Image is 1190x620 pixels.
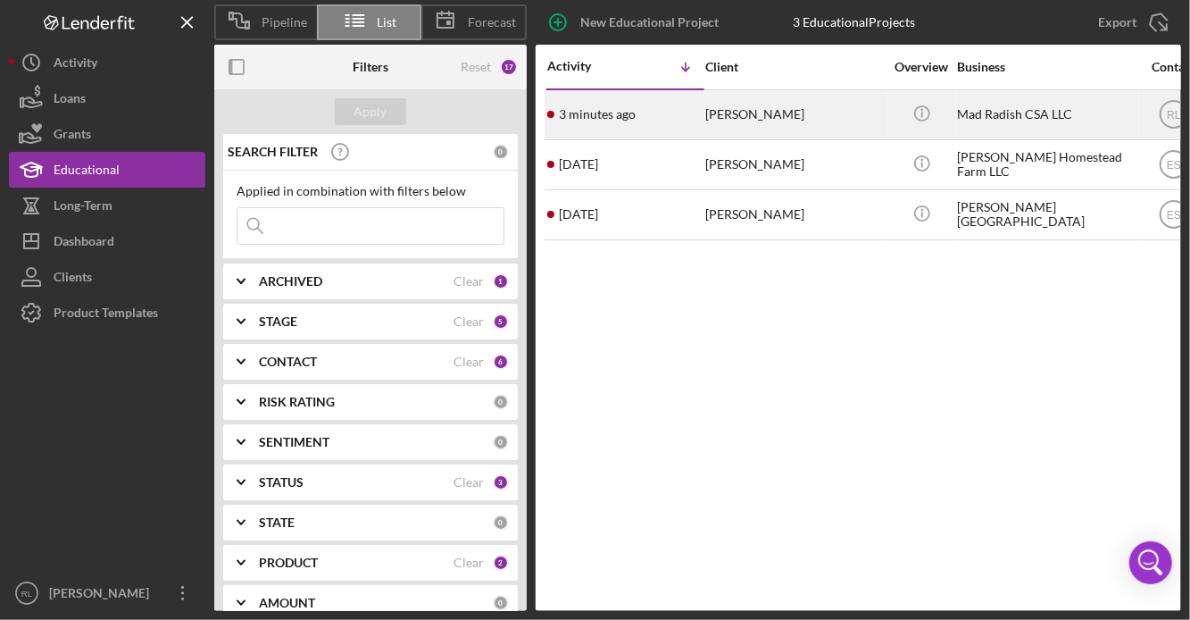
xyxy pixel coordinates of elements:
[705,191,884,239] div: [PERSON_NAME]
[793,15,915,29] div: 3 Educational Projects
[54,188,112,228] div: Long-Term
[454,556,484,570] div: Clear
[259,314,297,329] b: STAGE
[9,259,205,295] button: Clients
[237,184,504,198] div: Applied in combination with filters below
[353,60,388,74] b: Filters
[454,314,484,329] div: Clear
[500,58,518,76] div: 17
[493,354,509,370] div: 6
[461,60,491,74] div: Reset
[705,60,884,74] div: Client
[547,59,626,73] div: Activity
[378,15,397,29] span: List
[454,274,484,289] div: Clear
[468,15,516,29] span: Forecast
[957,60,1136,74] div: Business
[54,295,158,335] div: Product Templates
[45,575,161,616] div: [PERSON_NAME]
[1080,4,1181,40] button: Export
[259,435,329,449] b: SENTIMENT
[493,394,509,410] div: 0
[262,15,307,29] span: Pipeline
[9,116,205,152] button: Grants
[228,145,318,159] b: SEARCH FILTER
[957,191,1136,239] div: [PERSON_NAME][GEOGRAPHIC_DATA]
[259,395,335,409] b: RISK RATING
[493,555,509,571] div: 2
[493,273,509,289] div: 1
[454,475,484,490] div: Clear
[493,474,509,490] div: 3
[259,596,315,610] b: AMOUNT
[1098,4,1136,40] div: Export
[493,314,509,330] div: 5
[493,515,509,531] div: 0
[54,116,91,156] div: Grants
[493,595,509,611] div: 0
[9,152,205,188] button: Educational
[21,589,33,599] text: RL
[259,355,317,369] b: CONTACT
[9,45,205,80] button: Activity
[9,80,205,116] button: Loans
[559,157,598,172] time: 2025-10-10 19:06
[705,91,884,138] div: [PERSON_NAME]
[493,434,509,450] div: 0
[9,188,205,223] button: Long-Term
[580,4,719,40] div: New Educational Project
[536,4,736,40] button: New Educational Project
[1166,159,1180,172] text: ES
[354,98,387,125] div: Apply
[1167,109,1181,121] text: RL
[888,60,955,74] div: Overview
[559,107,636,121] time: 2025-10-14 18:03
[54,45,97,85] div: Activity
[957,141,1136,189] div: [PERSON_NAME] Homestead Farm LLC
[335,98,406,125] button: Apply
[9,223,205,259] button: Dashboard
[957,91,1136,138] div: Mad Radish CSA LLC
[54,223,114,264] div: Dashboard
[559,207,598,222] time: 2025-10-10 00:11
[1166,209,1180,222] text: ES
[493,144,509,160] div: 0
[54,80,86,121] div: Loans
[705,141,884,189] div: [PERSON_NAME]
[1129,541,1172,584] div: Open Intercom Messenger
[259,274,322,289] b: ARCHIVED
[54,152,120,192] div: Educational
[259,515,295,530] b: STATE
[9,575,205,611] button: RL[PERSON_NAME]
[54,259,92,299] div: Clients
[454,355,484,369] div: Clear
[259,556,318,570] b: PRODUCT
[259,475,304,490] b: STATUS
[9,295,205,331] button: Product Templates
